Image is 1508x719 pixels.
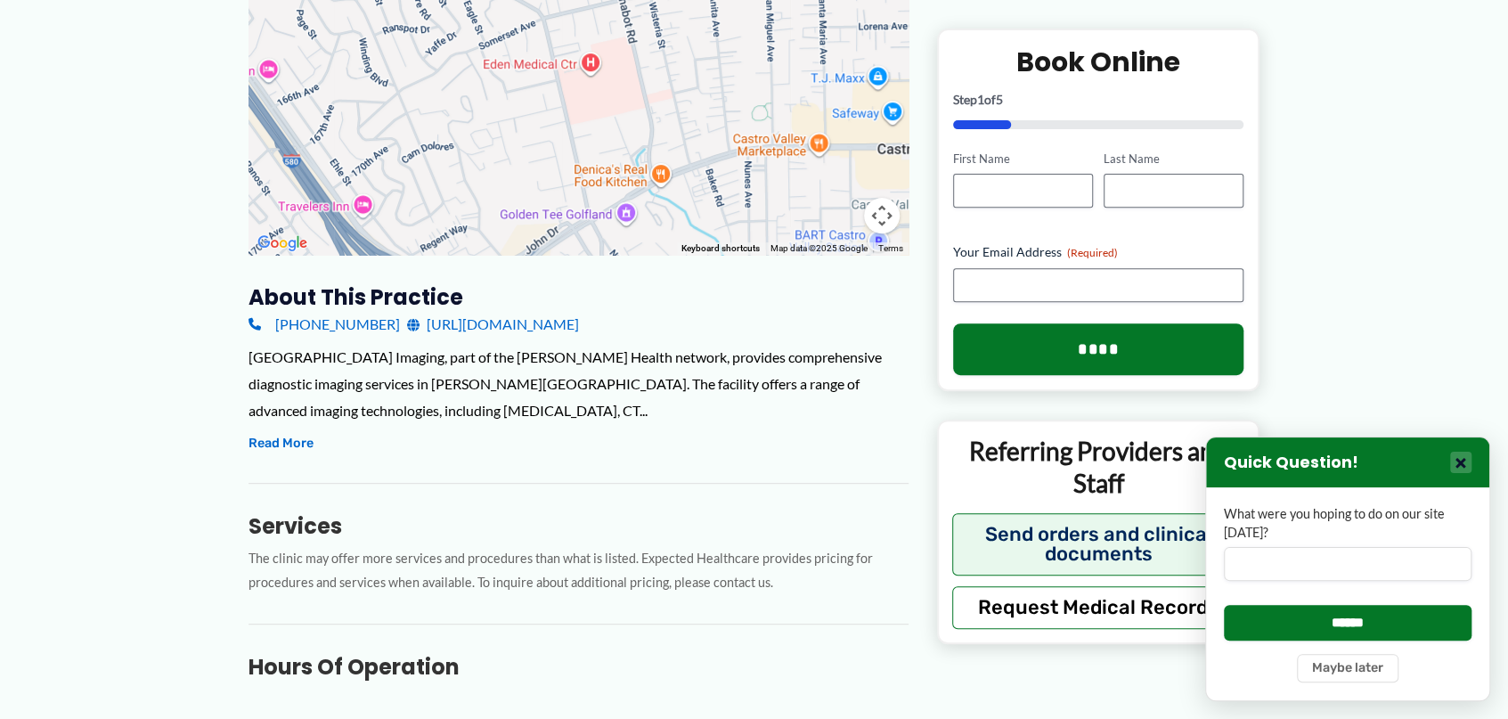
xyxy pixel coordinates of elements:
[253,232,312,255] img: Google
[1224,505,1471,542] label: What were you hoping to do on our site [DATE]?
[407,311,579,338] a: [URL][DOMAIN_NAME]
[249,283,909,311] h3: About this practice
[996,92,1003,107] span: 5
[1224,453,1358,473] h3: Quick Question!
[1067,247,1118,260] span: (Required)
[249,512,909,540] h3: Services
[952,586,1245,629] button: Request Medical Records
[953,45,1244,79] h2: Book Online
[249,311,400,338] a: [PHONE_NUMBER]
[864,198,900,233] button: Map camera controls
[953,151,1093,167] label: First Name
[952,513,1245,576] button: Send orders and clinical documents
[952,436,1245,501] p: Referring Providers and Staff
[681,242,760,255] button: Keyboard shortcuts
[249,547,909,595] p: The clinic may offer more services and procedures than what is listed. Expected Healthcare provid...
[249,653,909,681] h3: Hours of Operation
[249,433,314,454] button: Read More
[953,94,1244,106] p: Step of
[249,344,909,423] div: [GEOGRAPHIC_DATA] Imaging, part of the [PERSON_NAME] Health network, provides comprehensive diagn...
[1104,151,1243,167] label: Last Name
[1297,654,1398,682] button: Maybe later
[770,243,868,253] span: Map data ©2025 Google
[253,232,312,255] a: Open this area in Google Maps (opens a new window)
[977,92,984,107] span: 1
[878,243,903,253] a: Terms (opens in new tab)
[1450,452,1471,473] button: Close
[953,244,1244,262] label: Your Email Address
